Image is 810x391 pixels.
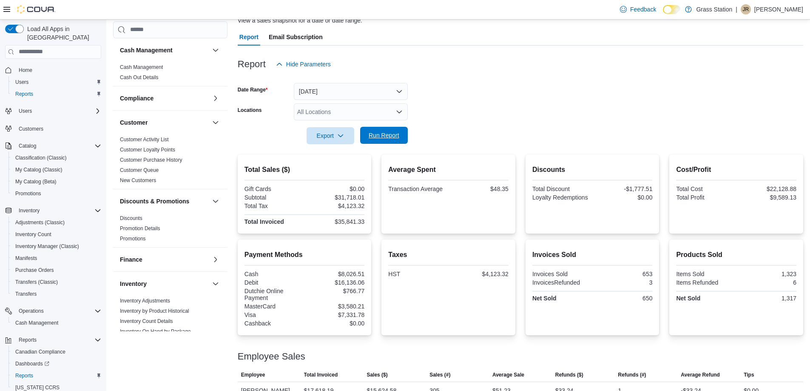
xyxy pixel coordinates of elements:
span: Promotion Details [120,225,160,232]
button: Inventory Count [9,228,105,240]
button: Transfers [9,288,105,300]
div: Invoices Sold [532,271,591,277]
div: $3,580.21 [306,303,364,310]
span: Canadian Compliance [12,347,101,357]
span: Reports [12,89,101,99]
span: Cash Management [15,320,58,326]
span: Customer Queue [120,167,159,174]
h2: Taxes [388,250,509,260]
span: My Catalog (Beta) [15,178,57,185]
a: Users [12,77,32,87]
button: Users [9,76,105,88]
label: Locations [238,107,262,114]
span: Average Refund [681,371,720,378]
h2: Average Spent [388,165,509,175]
div: Customer [113,134,227,189]
a: Customer Activity List [120,137,169,143]
a: Cash Management [120,64,163,70]
button: Users [15,106,35,116]
span: Inventory On Hand by Package [120,328,191,335]
div: Cashback [244,320,303,327]
a: Promotions [12,188,45,199]
span: Refunds ($) [555,371,583,378]
div: $31,718.01 [306,194,364,201]
a: Transfers [12,289,40,299]
button: My Catalog (Classic) [9,164,105,176]
a: Promotions [120,236,146,242]
button: Discounts & Promotions [120,197,209,205]
span: Customer Purchase History [120,157,182,163]
span: Manifests [12,253,101,263]
a: Home [15,65,36,75]
span: Promotions [120,235,146,242]
a: Purchase Orders [12,265,57,275]
button: Customers [2,122,105,134]
span: Hide Parameters [286,60,331,68]
span: Catalog [19,143,36,149]
button: Operations [15,306,47,316]
h2: Products Sold [676,250,796,260]
span: Reports [12,371,101,381]
span: Email Subscription [269,29,323,46]
button: Purchase Orders [9,264,105,276]
div: Cash Management [113,62,227,86]
a: Inventory by Product Historical [120,308,189,314]
span: Users [15,106,101,116]
span: Promotions [12,188,101,199]
span: Inventory Count [15,231,51,238]
span: Transfers [15,291,37,297]
span: Inventory Count [12,229,101,240]
div: Transaction Average [388,186,446,192]
span: Total Invoiced [304,371,338,378]
a: Inventory Manager (Classic) [12,241,82,251]
span: Manifests [15,255,37,262]
div: $4,123.32 [306,203,364,209]
a: Reports [12,89,37,99]
a: Dashboards [9,358,105,370]
button: Hide Parameters [273,56,334,73]
h3: Report [238,59,266,69]
span: [US_STATE] CCRS [15,384,60,391]
button: Cash Management [210,45,221,55]
span: Cash Management [12,318,101,328]
span: Sales ($) [367,371,387,378]
button: Inventory [120,280,209,288]
a: Manifests [12,253,40,263]
button: Operations [2,305,105,317]
div: $4,123.32 [450,271,509,277]
div: $0.00 [306,320,364,327]
span: Adjustments (Classic) [15,219,65,226]
button: Open list of options [396,108,403,115]
button: Run Report [360,127,408,144]
button: Discounts & Promotions [210,196,221,206]
button: Canadian Compliance [9,346,105,358]
div: $0.00 [594,194,652,201]
div: MasterCard [244,303,303,310]
span: Sales (#) [429,371,450,378]
a: Canadian Compliance [12,347,69,357]
button: Cash Management [9,317,105,329]
h3: Employee Sales [238,351,305,362]
span: My Catalog (Beta) [12,177,101,187]
div: Justin Raminelli [741,4,751,14]
button: Compliance [210,93,221,103]
span: Classification (Classic) [12,153,101,163]
label: Date Range [238,86,268,93]
span: Average Sale [492,371,524,378]
div: 1,323 [738,271,796,277]
a: My Catalog (Beta) [12,177,60,187]
h3: Customer [120,118,148,127]
div: Gift Cards [244,186,303,192]
button: Inventory [15,205,43,216]
button: Adjustments (Classic) [9,217,105,228]
a: Feedback [617,1,659,18]
p: Grass Station [696,4,732,14]
button: Reports [9,88,105,100]
span: Transfers (Classic) [12,277,101,287]
button: Inventory [2,205,105,217]
span: Inventory Manager (Classic) [15,243,79,250]
span: Reports [19,337,37,343]
span: Home [15,65,101,75]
